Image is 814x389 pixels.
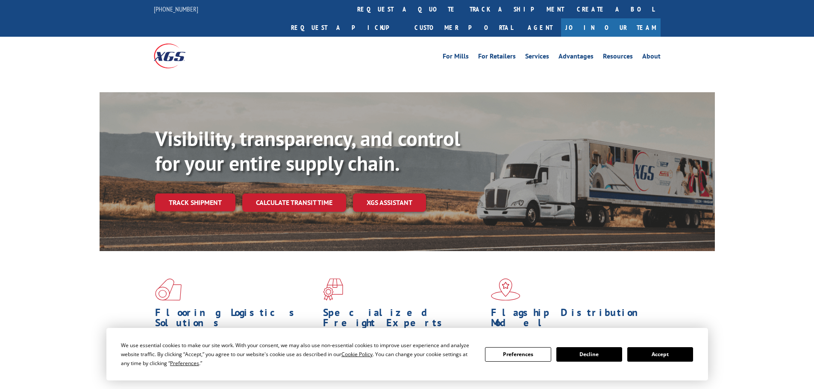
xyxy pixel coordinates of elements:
[556,347,622,362] button: Decline
[485,347,551,362] button: Preferences
[491,278,520,301] img: xgs-icon-flagship-distribution-model-red
[154,5,198,13] a: [PHONE_NUMBER]
[323,278,343,301] img: xgs-icon-focused-on-flooring-red
[627,347,693,362] button: Accept
[242,193,346,212] a: Calculate transit time
[491,307,652,332] h1: Flagship Distribution Model
[408,18,519,37] a: Customer Portal
[155,125,460,176] b: Visibility, transparency, and control for your entire supply chain.
[106,328,708,380] div: Cookie Consent Prompt
[603,53,633,62] a: Resources
[642,53,661,62] a: About
[155,193,235,211] a: Track shipment
[519,18,561,37] a: Agent
[323,307,485,332] h1: Specialized Freight Experts
[285,18,408,37] a: Request a pickup
[121,341,475,368] div: We use essential cookies to make our site work. With your consent, we may also use non-essential ...
[155,307,317,332] h1: Flooring Logistics Solutions
[443,53,469,62] a: For Mills
[478,53,516,62] a: For Retailers
[561,18,661,37] a: Join Our Team
[341,351,373,358] span: Cookie Policy
[353,193,426,212] a: XGS ASSISTANT
[170,360,199,367] span: Preferences
[558,53,594,62] a: Advantages
[525,53,549,62] a: Services
[155,278,182,301] img: xgs-icon-total-supply-chain-intelligence-red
